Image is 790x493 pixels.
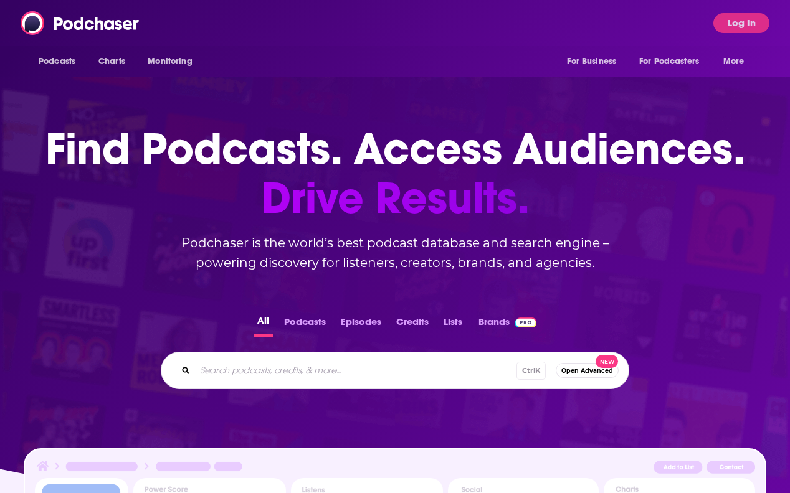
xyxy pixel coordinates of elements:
button: open menu [715,50,760,73]
span: For Business [567,53,616,70]
h1: Find Podcasts. Access Audiences. [45,124,745,223]
button: Credits [393,312,432,337]
button: Episodes [337,312,385,337]
a: Charts [90,50,133,73]
span: Podcasts [39,53,75,70]
div: Search podcasts, credits, & more... [161,352,629,389]
button: All [254,312,273,337]
img: Podcast Insights Header [35,459,755,478]
span: Open Advanced [561,367,613,374]
h2: Podchaser is the world’s best podcast database and search engine – powering discovery for listene... [146,233,644,273]
button: open menu [139,50,208,73]
button: Open AdvancedNew [556,363,619,378]
button: Log In [713,13,769,33]
button: open menu [558,50,632,73]
span: For Podcasters [639,53,699,70]
button: open menu [30,50,92,73]
span: More [723,53,745,70]
img: Podchaser Pro [515,317,536,327]
span: Drive Results. [45,174,745,223]
span: New [596,355,618,368]
a: BrandsPodchaser Pro [478,312,536,337]
span: Ctrl K [516,362,546,380]
button: open menu [631,50,717,73]
span: Monitoring [148,53,192,70]
input: Search podcasts, credits, & more... [195,360,516,380]
button: Podcasts [280,312,330,337]
span: Charts [98,53,125,70]
img: Podchaser - Follow, Share and Rate Podcasts [21,11,140,35]
button: Lists [440,312,466,337]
